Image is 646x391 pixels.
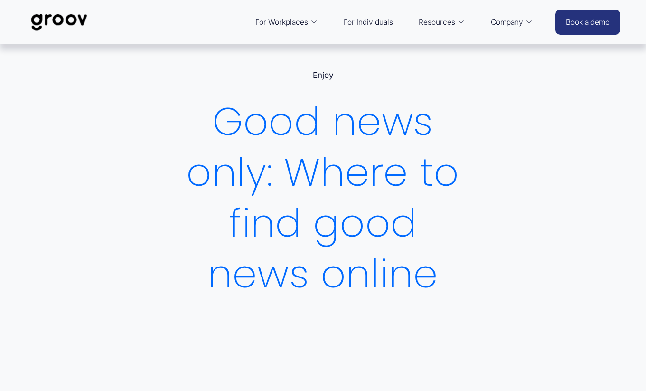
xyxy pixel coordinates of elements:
[174,96,471,299] h1: Good news only: Where to find good news online
[419,16,455,29] span: Resources
[339,11,398,34] a: For Individuals
[313,70,334,80] a: Enjoy
[491,16,523,29] span: Company
[251,11,323,34] a: folder dropdown
[26,7,93,38] img: Groov | Workplace Science Platform | Unlock Performance | Drive Results
[486,11,538,34] a: folder dropdown
[255,16,308,29] span: For Workplaces
[414,11,470,34] a: folder dropdown
[555,10,620,35] a: Book a demo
